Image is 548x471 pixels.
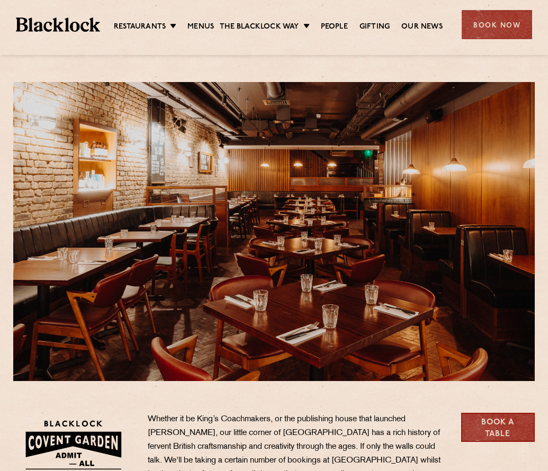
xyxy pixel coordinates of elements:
a: People [321,22,348,33]
a: Restaurants [114,22,166,33]
a: Our News [401,22,443,33]
a: Book a Table [461,413,535,442]
div: Book Now [462,10,532,39]
img: BL_Textured_Logo-footer-cropped.svg [16,17,100,32]
a: The Blacklock Way [220,22,299,33]
a: Menus [187,22,214,33]
a: Gifting [360,22,390,33]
